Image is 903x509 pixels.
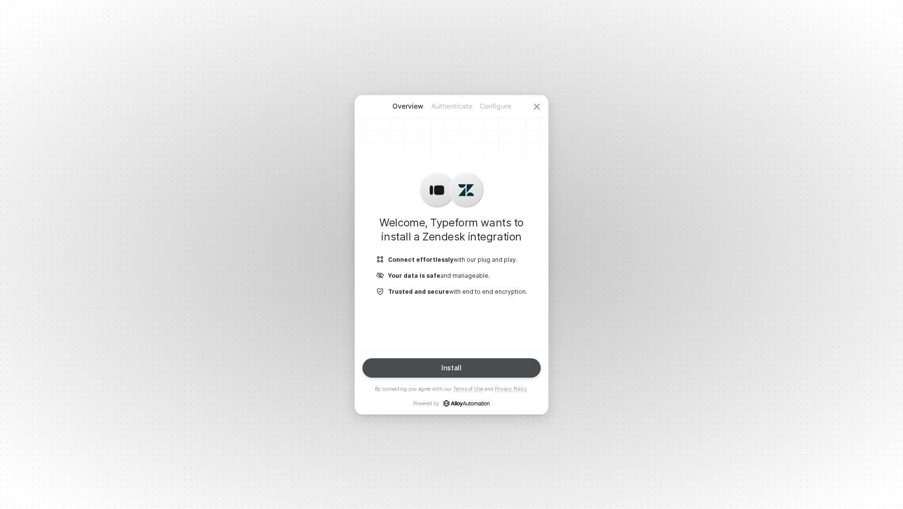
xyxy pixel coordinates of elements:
[375,385,529,392] p: By connecting you agree with our and .
[429,182,445,198] img: icon
[458,182,474,198] img: icon
[388,288,449,295] b: Trusted and secure
[388,271,490,280] p: and manageable.
[495,386,527,392] a: Privacy Policy
[441,364,462,372] div: Install
[533,103,541,111] span: icon-close
[430,101,473,111] p: Authenticate
[443,400,490,407] a: icon-success
[388,287,527,296] p: with end to end encryption.
[370,216,533,244] h1: Welcome, Typeform wants to install a Zendesk integration
[388,255,517,264] p: with our plug and play.
[376,271,384,280] img: icon
[362,358,541,378] button: Install
[413,400,490,407] p: Powered by
[386,101,430,111] p: Overview
[473,101,517,111] p: Configure
[388,272,440,279] b: Your data is safe
[453,386,483,392] a: Terms of Use
[388,256,453,263] b: Connect effortlessly
[376,255,384,264] img: icon
[376,287,384,296] img: icon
